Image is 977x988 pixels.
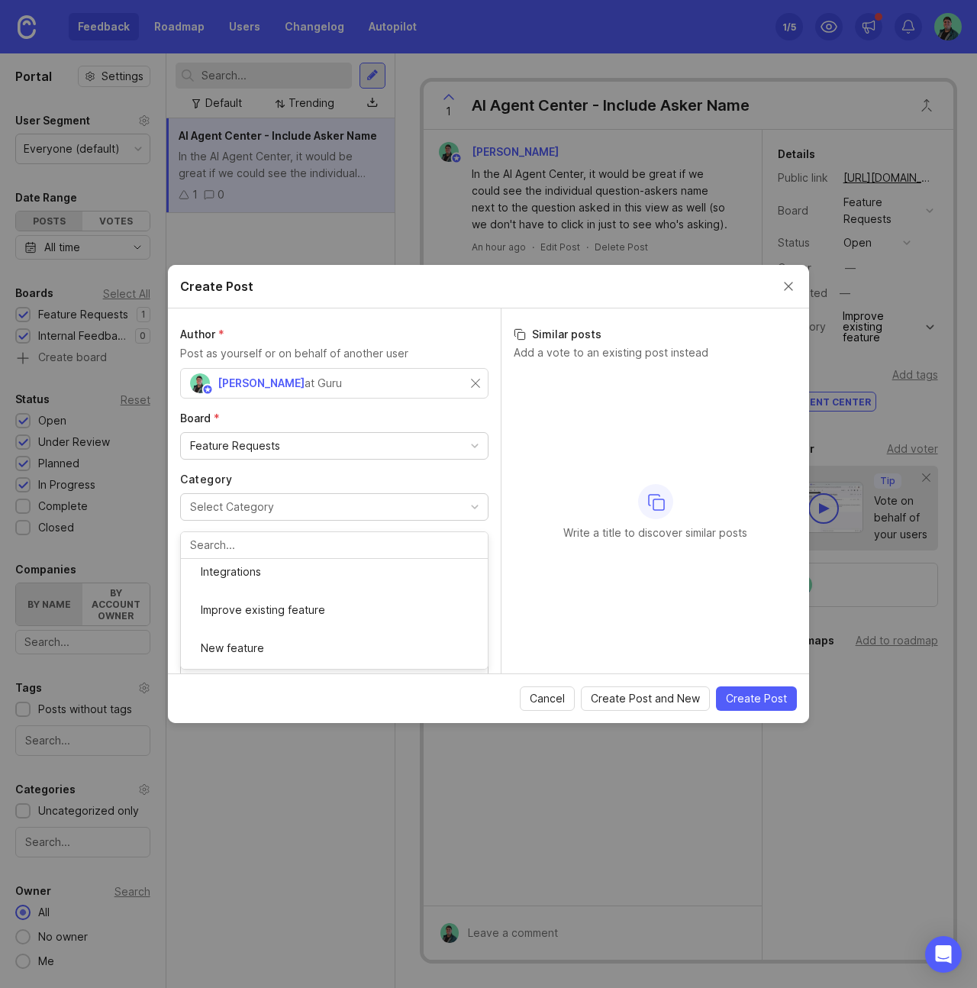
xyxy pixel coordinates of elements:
[520,686,575,711] button: Cancel
[180,472,488,487] label: Category
[193,635,476,661] div: New feature
[591,691,700,706] span: Create Post and New
[180,277,253,295] h2: Create Post
[202,384,214,396] img: member badge
[726,691,787,706] span: Create Post
[530,691,565,706] span: Cancel
[305,375,342,392] div: at Guru
[180,412,220,425] span: Board (required)
[190,437,280,454] div: Feature Requests
[925,936,962,973] div: Open Intercom Messenger
[190,499,274,515] div: Select Category
[780,278,797,295] button: Close create post modal
[514,327,797,342] h3: Similar posts
[563,525,747,541] p: Write a title to discover similar posts
[193,597,476,623] div: Improve existing feature
[514,345,797,360] p: Add a vote to an existing post instead
[180,345,488,362] p: Post as yourself or on behalf of another user
[180,328,224,341] span: Author (required)
[193,559,476,585] div: Integrations
[716,686,797,711] button: Create Post
[190,537,479,554] input: Search...
[581,686,710,711] button: Create Post and New
[189,373,211,393] img: Noah
[218,376,305,389] span: [PERSON_NAME]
